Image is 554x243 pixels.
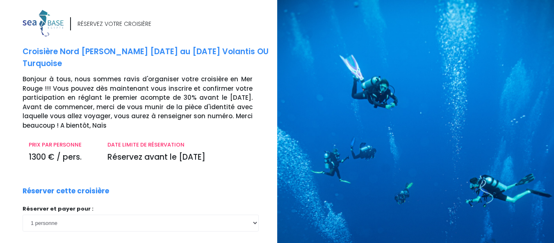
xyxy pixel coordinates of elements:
[23,75,271,130] p: Bonjour à tous, nous sommes ravis d'organiser votre croisière en Mer Rouge !!! Vous pouvez dès ma...
[29,141,95,149] p: PRIX PAR PERSONNE
[107,151,253,163] p: Réservez avant le [DATE]
[23,186,109,197] p: Réserver cette croisière
[23,205,259,213] p: Réserver et payer pour :
[23,10,64,37] img: logo_color1.png
[78,20,151,28] div: RÉSERVEZ VOTRE CROISIÈRE
[107,141,253,149] p: DATE LIMITE DE RÉSERVATION
[29,151,95,163] p: 1300 € / pers.
[23,46,271,69] p: Croisière Nord [PERSON_NAME] [DATE] au [DATE] Volantis OU Turquoise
